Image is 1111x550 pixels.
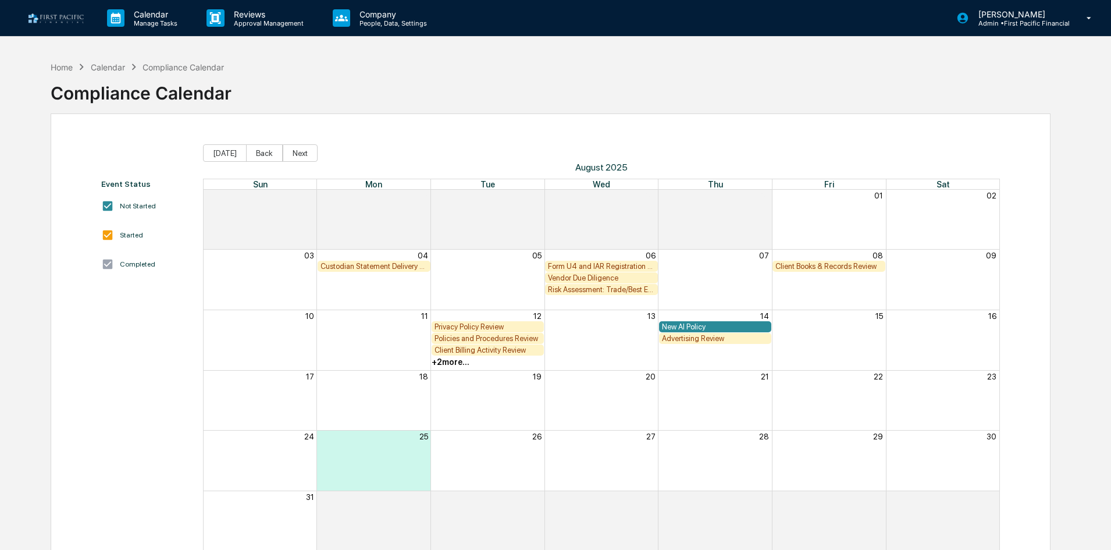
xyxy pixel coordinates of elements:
[548,262,655,271] div: Form U4 and IAR Registration Review
[874,191,883,200] button: 01
[419,492,428,502] button: 01
[306,372,314,381] button: 17
[246,144,283,162] button: Back
[120,202,156,210] div: Not Started
[120,260,155,268] div: Completed
[283,144,318,162] button: Next
[350,9,433,19] p: Company
[101,179,191,189] div: Event Status
[435,334,542,343] div: Policies and Procedures Review
[873,251,883,260] button: 08
[225,9,309,19] p: Reviews
[28,13,84,24] img: logo
[533,372,542,381] button: 19
[987,191,996,200] button: 02
[548,274,655,282] div: Vendor Due Diligence
[203,162,1000,173] span: August 2025
[873,432,883,441] button: 29
[646,492,656,502] button: 03
[647,311,656,321] button: 13
[987,492,996,502] button: 06
[759,432,769,441] button: 28
[305,191,314,200] button: 27
[120,231,143,239] div: Started
[759,251,769,260] button: 07
[304,251,314,260] button: 03
[432,357,469,367] div: + 2 more...
[533,311,542,321] button: 12
[532,251,542,260] button: 05
[986,251,996,260] button: 09
[759,492,769,502] button: 04
[124,9,183,19] p: Calendar
[824,179,834,189] span: Fri
[419,372,428,381] button: 18
[203,144,247,162] button: [DATE]
[435,346,542,354] div: Client Billing Activity Review
[91,62,125,72] div: Calendar
[225,19,309,27] p: Approval Management
[708,179,723,189] span: Thu
[662,334,769,343] div: Advertising Review
[350,19,433,27] p: People, Data, Settings
[936,179,950,189] span: Sat
[143,62,224,72] div: Compliance Calendar
[646,251,656,260] button: 06
[532,191,542,200] button: 29
[532,492,542,502] button: 02
[987,432,996,441] button: 30
[761,191,769,200] button: 31
[51,73,232,104] div: Compliance Calendar
[988,311,996,321] button: 16
[124,19,183,27] p: Manage Tasks
[365,179,382,189] span: Mon
[646,372,656,381] button: 20
[548,285,655,294] div: Risk Assessment: Trade/Best Execution
[969,9,1070,19] p: [PERSON_NAME]
[646,432,656,441] button: 27
[761,372,769,381] button: 21
[1074,512,1105,543] iframe: Open customer support
[775,262,882,271] div: Client Books & Records Review
[662,322,769,331] div: New AI Policy
[321,262,428,271] div: Custodian Statement Delivery Review
[646,191,656,200] button: 30
[304,432,314,441] button: 24
[874,492,883,502] button: 05
[418,191,428,200] button: 28
[987,372,996,381] button: 23
[421,311,428,321] button: 11
[253,179,268,189] span: Sun
[418,251,428,260] button: 04
[969,19,1070,27] p: Admin • First Pacific Financial
[419,432,428,441] button: 25
[875,311,883,321] button: 15
[51,62,73,72] div: Home
[306,492,314,502] button: 31
[532,432,542,441] button: 26
[593,179,610,189] span: Wed
[305,311,314,321] button: 10
[480,179,495,189] span: Tue
[435,322,542,331] div: Privacy Policy Review
[760,311,769,321] button: 14
[874,372,883,381] button: 22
